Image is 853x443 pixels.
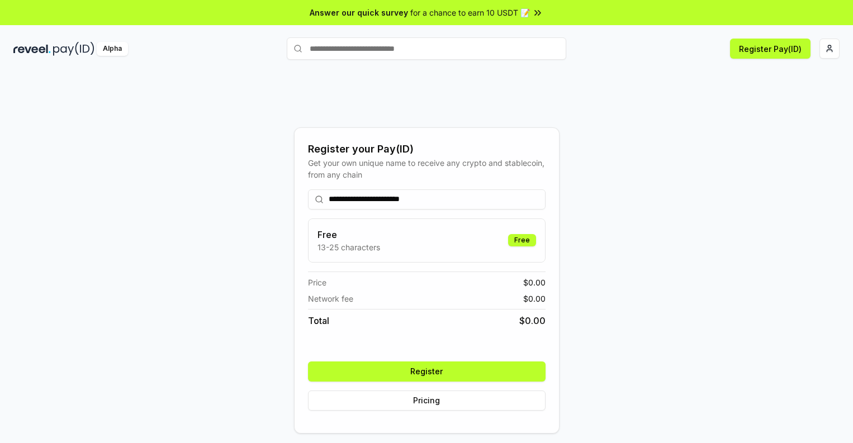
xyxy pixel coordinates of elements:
[308,157,546,180] div: Get your own unique name to receive any crypto and stablecoin, from any chain
[308,141,546,157] div: Register your Pay(ID)
[508,234,536,246] div: Free
[97,42,128,56] div: Alpha
[523,293,546,304] span: $ 0.00
[308,293,353,304] span: Network fee
[310,7,408,18] span: Answer our quick survey
[13,42,51,56] img: reveel_dark
[53,42,94,56] img: pay_id
[730,39,811,59] button: Register Pay(ID)
[317,228,380,241] h3: Free
[410,7,530,18] span: for a chance to earn 10 USDT 📝
[519,314,546,327] span: $ 0.00
[308,361,546,382] button: Register
[308,314,329,327] span: Total
[523,277,546,288] span: $ 0.00
[317,241,380,253] p: 13-25 characters
[308,277,326,288] span: Price
[308,390,546,411] button: Pricing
